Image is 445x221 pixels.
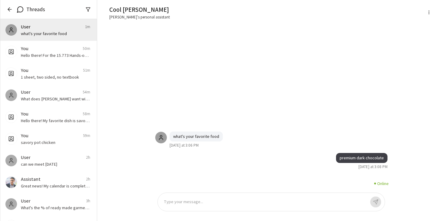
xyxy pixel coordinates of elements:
[21,183,90,189] p: Great news! My calendar is completely open [DATE], so I’m flexible and can meet at any time that ...
[109,14,352,20] span: [PERSON_NAME]'s personal assistant
[21,205,90,211] p: What's the % of ready made garment in export for [GEOGRAPHIC_DATA]
[83,68,90,73] span: 51m
[377,180,389,187] p: Online
[85,24,90,30] span: 1m
[21,31,90,37] p: what's your favorite food
[340,155,384,161] p: premium dark chocolate
[358,164,387,170] span: [DATE] at 3:08 PM
[21,139,90,145] p: savory pot chicken
[86,198,90,204] span: 3h
[83,133,90,138] span: 59m
[21,118,90,124] p: Hello there! My favorite dish is savory pot chicken. It's such a comforting and delicious meal th...
[83,89,90,95] span: 54m
[83,111,90,117] span: 58m
[86,177,90,182] span: 2h
[21,161,90,167] p: can we meet [DATE]
[21,96,90,102] p: What does [PERSON_NAME] want with [PERSON_NAME]
[170,143,199,148] span: [DATE] at 3:06 PM
[21,52,90,58] p: Hello there! For the 15.773 Hands-on Deep Learning midterm, you're allowed to bring one two-sided...
[21,74,90,80] p: 1 sheet, two sided, no textbook
[83,46,90,51] span: 50m
[86,155,90,160] span: 2h
[173,133,219,140] p: what's your favorite food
